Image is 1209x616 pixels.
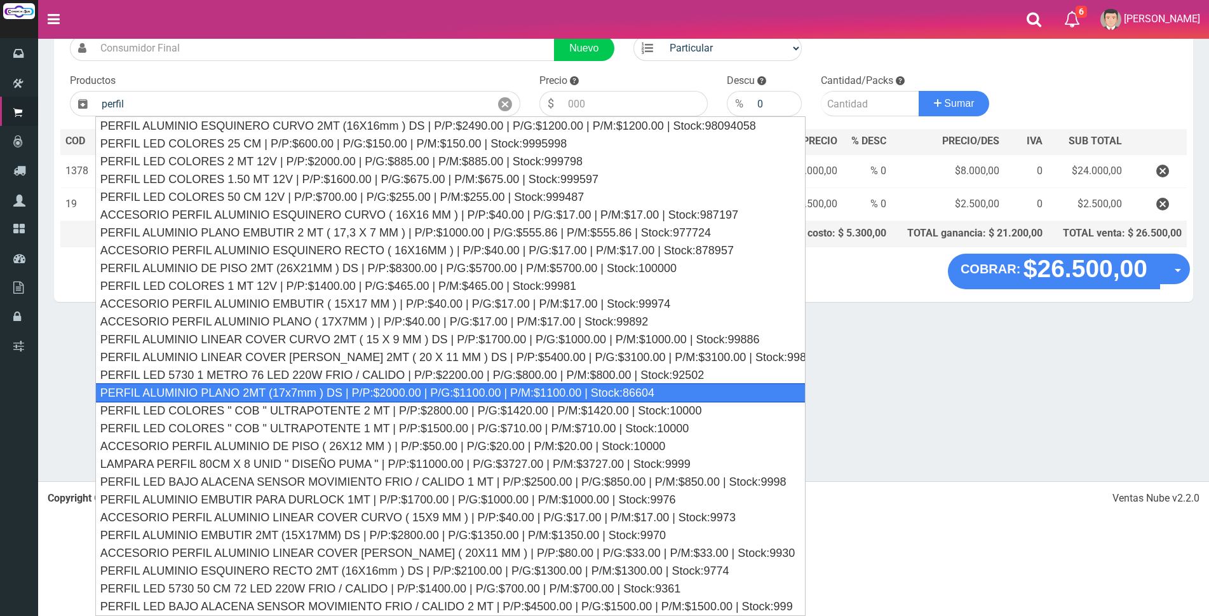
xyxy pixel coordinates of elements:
[851,135,886,147] span: % DESC
[948,254,1160,289] button: COBRAR: $26.500,00
[896,226,1043,241] div: TOTAL ganancia: $ 21.200,00
[96,188,805,206] div: PERFIL LED COLORES 50 CM 12V | P/P:$700.00 | P/G:$255.00 | P/M:$255.00 | Stock:999487
[944,98,974,109] span: Sumar
[96,153,805,170] div: PERFIL LED COLORES 2 MT 12V | P/P:$2000.00 | P/G:$885.00 | P/M:$885.00 | Stock:999798
[96,117,805,135] div: PERFIL ALUMINIO ESQUINERO CURVO 2MT (16X16mm ) DS | P/P:$2490.00 | P/G:$1200.00 | P/M:$1200.00 | ...
[1076,6,1087,18] span: 6
[562,91,708,116] input: 000
[802,134,837,149] span: PRECIO
[96,170,805,188] div: PERFIL LED COLORES 1.50 MT 12V | P/P:$1600.00 | P/G:$675.00 | P/M:$675.00 | Stock:999597
[539,91,562,116] div: $
[96,348,805,366] div: PERFIL ALUMINIO LINEAR COVER [PERSON_NAME] 2MT ( 20 X 11 MM ) DS | P/P:$5400.00 | P/G:$3100.00 | ...
[821,91,919,116] input: Cantidad
[891,188,1004,221] td: $2.500,00
[1048,188,1126,221] td: $2.500,00
[96,562,805,580] div: PERFIL ALUMINIO ESQUINERO RECTO 2MT (16X16mm ) DS | P/P:$2100.00 | P/G:$1300.00 | P/M:$1300.00 | ...
[96,473,805,491] div: PERFIL LED BAJO ALACENA SENSOR MOVIMIENTO FRIO / CALIDO 1 MT | P/P:$2500.00 | P/G:$850.00 | P/M:$...
[96,526,805,544] div: PERFIL ALUMINIO EMBUTIR 2MT (15X17MM) DS | P/P:$2800.00 | P/G:$1350.00 | P/M:$1350.00 | Stock:9970
[96,224,805,242] div: PERFIL ALUMINIO PLANO EMBUTIR 2 MT ( 17,3 X 7 MM ) | P/P:$1000.00 | P/G:$555.86 | P/M:$555.86 | S...
[96,491,805,509] div: PERFIL ALUMINIO EMBUTIR PARA DURLOCK 1MT | P/P:$1700.00 | P/G:$1000.00 | P/M:$1000.00 | Stock:9976
[96,580,805,598] div: PERFIL LED 5730 50 CM 72 LED 220W FRIO / CALIDO | P/P:$1400.00 | P/G:$700.00 | P/M:$700.00 | Stoc...
[1100,9,1121,30] img: User Image
[96,598,805,615] div: PERFIL LED BAJO ALACENA SENSOR MOVIMIENTO FRIO / CALIDO 2 MT | P/P:$4500.00 | P/G:$1500.00 | P/M:...
[96,544,805,562] div: ACCESORIO PERFIL ALUMINIO LINEAR COVER [PERSON_NAME] ( 20X11 MM ) | P/P:$80.00 | P/G:$33.00 | P/M...
[60,188,96,221] td: 19
[96,437,805,455] div: ACCESORIO PERFIL ALUMINIO DE PISO ( 26X12 MM ) | P/P:$50.00 | P/G:$20.00 | P/M:$20.00 | Stock:10000
[961,262,1020,276] strong: COBRAR:
[554,36,614,61] a: Nuevo
[1069,134,1122,149] span: SUB TOTAL
[821,74,893,88] label: Cantidad/Packs
[1048,154,1126,188] td: $24.000,00
[96,206,805,224] div: ACCESORIO PERFIL ALUMINIO ESQUINERO CURVO ( 16X16 MM ) | P/P:$40.00 | P/G:$17.00 | P/M:$17.00 | S...
[48,492,227,504] strong: Copyright © [DATE]-[DATE]
[1004,188,1048,221] td: 0
[96,331,805,348] div: PERFIL ALUMINIO LINEAR COVER CURVO 2MT ( 15 X 9 MM ) DS | P/P:$1700.00 | P/G:$1000.00 | P/M:$1000...
[842,188,891,221] td: % 0
[1053,226,1182,241] div: TOTAL venta: $ 26.500,00
[96,455,805,473] div: LAMPARA PERFIL 80CM X 8 UNID " DISEÑO PUMA " | P/P:$11000.00 | P/G:$3727.00 | P/M:$3727.00 | Stoc...
[727,91,751,116] div: %
[891,154,1004,188] td: $8.000,00
[96,295,805,313] div: ACCESORIO PERFIL ALUMINIO EMBUTIR ( 15X17 MM ) | P/P:$40.00 | P/G:$17.00 | P/M:$17.00 | Stock:99974
[1004,154,1048,188] td: 0
[95,383,806,402] div: PERFIL ALUMINIO PLANO 2MT (17x7mm ) DS | P/P:$2000.00 | P/G:$1100.00 | P/M:$1100.00 | Stock:86604
[94,36,555,61] input: Consumidor Final
[96,135,805,153] div: PERFIL LED COLORES 25 CM | P/P:$600.00 | P/G:$150.00 | P/M:$150.00 | Stock:9995998
[919,91,990,116] button: Sumar
[96,313,805,331] div: ACCESORIO PERFIL ALUMINIO PLANO ( 17X7MM ) | P/P:$40.00 | P/G:$17.00 | P/M:$17.00 | Stock:99892
[751,91,802,116] input: 000
[60,129,96,154] th: COD
[96,366,805,384] div: PERFIL LED 5730 1 METRO 76 LED 220W FRIO / CALIDO | P/P:$2200.00 | P/G:$800.00 | P/M:$800.00 | St...
[1023,255,1147,282] strong: $26.500,00
[96,509,805,526] div: ACCESORIO PERFIL ALUMINIO LINEAR COVER CURVO ( 15X9 MM ) | P/P:$40.00 | P/G:$17.00 | P/M:$17.00 |...
[842,154,891,188] td: % 0
[60,154,96,188] td: 1378
[95,91,490,116] input: Introduzca el nombre del producto
[1112,491,1199,506] div: Ventas Nube v2.2.0
[1124,13,1200,25] span: [PERSON_NAME]
[3,3,35,19] img: Logo grande
[96,242,805,259] div: ACCESORIO PERFIL ALUMINIO ESQUINERO RECTO ( 16X16MM ) | P/P:$40.00 | P/G:$17.00 | P/M:$17.00 | St...
[727,74,755,88] label: Descu
[96,420,805,437] div: PERFIL LED COLORES " COB " ULTRAPOTENTE 1 MT | P/P:$1500.00 | P/G:$710.00 | P/M:$710.00 | Stock:1...
[70,74,116,88] label: Productos
[96,277,805,295] div: PERFIL LED COLORES 1 MT 12V | P/P:$1400.00 | P/G:$465.00 | P/M:$465.00 | Stock:99981
[539,74,567,88] label: Precio
[96,259,805,277] div: PERFIL ALUMINIO DE PISO 2MT (26X21MM ) DS | P/P:$8300.00 | P/G:$5700.00 | P/M:$5700.00 | Stock:10...
[96,402,805,420] div: PERFIL LED COLORES " COB " ULTRAPOTENTE 2 MT | P/P:$2800.00 | P/G:$1420.00 | P/M:$1420.00 | Stock...
[942,135,999,147] span: PRECIO/DES
[1027,135,1043,147] span: IVA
